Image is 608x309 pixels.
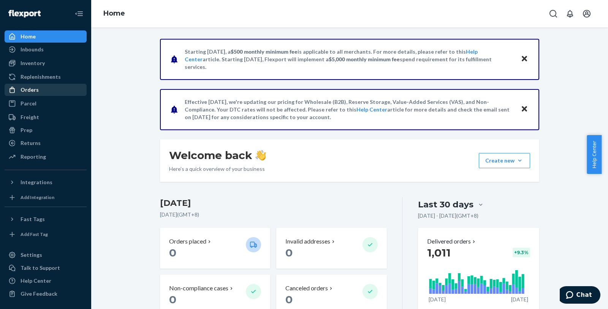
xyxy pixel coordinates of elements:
[276,228,386,269] button: Invalid addresses 0
[21,215,45,223] div: Fast Tags
[579,6,594,21] button: Open account menu
[5,213,87,225] button: Fast Tags
[185,98,513,121] p: Effective [DATE], we're updating our pricing for Wholesale (B2B), Reserve Storage, Value-Added Se...
[21,264,60,272] div: Talk to Support
[21,139,41,147] div: Returns
[5,176,87,188] button: Integrations
[160,197,387,209] h3: [DATE]
[231,48,298,55] span: $500 monthly minimum fee
[5,111,87,123] a: Freight
[5,97,87,110] a: Parcel
[546,6,561,21] button: Open Search Box
[169,148,266,162] h1: Welcome back
[285,293,293,306] span: 0
[5,191,87,204] a: Add Integration
[5,124,87,136] a: Prep
[21,100,36,107] div: Parcel
[160,211,387,218] p: [DATE] ( GMT+8 )
[560,286,600,305] iframe: Opens a widget where you can chat to one of our agents
[587,135,602,174] button: Help Center
[255,150,266,161] img: hand-wave emoji
[103,9,125,18] a: Home
[169,246,176,259] span: 0
[5,43,87,56] a: Inbounds
[169,293,176,306] span: 0
[418,212,478,220] p: [DATE] - [DATE] ( GMT+8 )
[519,54,529,65] button: Close
[5,84,87,96] a: Orders
[329,56,400,62] span: $5,000 monthly minimum fee
[285,246,293,259] span: 0
[21,86,39,94] div: Orders
[427,246,451,259] span: 1,011
[5,151,87,163] a: Reporting
[185,48,513,71] p: Starting [DATE], a is applicable to all merchants. For more details, please refer to this article...
[97,3,131,25] ol: breadcrumbs
[5,228,87,241] a: Add Fast Tag
[21,231,48,237] div: Add Fast Tag
[5,57,87,69] a: Inventory
[429,296,446,303] p: [DATE]
[21,277,51,285] div: Help Center
[21,59,45,67] div: Inventory
[21,73,61,81] div: Replenishments
[427,237,477,246] button: Delivered orders
[169,284,228,293] p: Non-compliance cases
[285,237,330,246] p: Invalid addresses
[169,237,206,246] p: Orders placed
[21,113,39,121] div: Freight
[5,275,87,287] a: Help Center
[418,199,473,210] div: Last 30 days
[21,33,36,40] div: Home
[513,248,530,257] div: + 9.3 %
[511,296,528,303] p: [DATE]
[285,284,328,293] p: Canceled orders
[5,137,87,149] a: Returns
[8,10,41,18] img: Flexport logo
[21,251,42,259] div: Settings
[5,288,87,300] button: Give Feedback
[519,104,529,115] button: Close
[160,228,270,269] button: Orders placed 0
[21,194,54,201] div: Add Integration
[21,126,32,134] div: Prep
[5,71,87,83] a: Replenishments
[5,262,87,274] button: Talk to Support
[71,6,87,21] button: Close Navigation
[21,153,46,161] div: Reporting
[5,249,87,261] a: Settings
[169,165,266,173] p: Here’s a quick overview of your business
[21,46,44,53] div: Inbounds
[21,290,57,298] div: Give Feedback
[356,106,387,113] a: Help Center
[479,153,530,168] button: Create new
[21,178,52,186] div: Integrations
[562,6,578,21] button: Open notifications
[5,30,87,43] a: Home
